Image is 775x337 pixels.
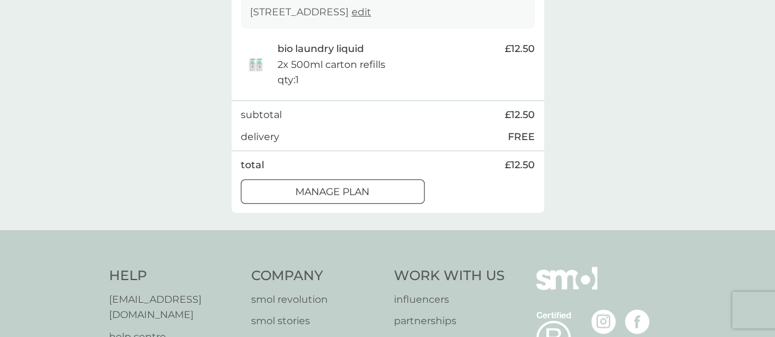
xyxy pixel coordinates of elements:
[278,72,299,88] p: qty : 1
[241,129,279,145] p: delivery
[250,4,371,20] p: [STREET_ADDRESS]
[241,179,425,204] button: Manage plan
[625,309,649,334] img: visit the smol Facebook page
[394,313,505,329] a: partnerships
[251,292,382,308] a: smol revolution
[508,129,535,145] p: FREE
[251,313,382,329] a: smol stories
[505,41,535,57] span: £12.50
[295,184,369,200] p: Manage plan
[278,57,385,73] p: 2x 500ml carton refills
[505,157,535,173] span: £12.50
[536,267,597,308] img: smol
[505,107,535,123] span: £12.50
[352,6,371,18] a: edit
[251,267,382,286] h4: Company
[241,107,282,123] p: subtotal
[241,157,264,173] p: total
[109,292,240,323] a: [EMAIL_ADDRESS][DOMAIN_NAME]
[394,292,505,308] a: influencers
[394,267,505,286] h4: Work With Us
[109,267,240,286] h4: Help
[278,41,364,57] p: bio laundry liquid
[591,309,616,334] img: visit the smol Instagram page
